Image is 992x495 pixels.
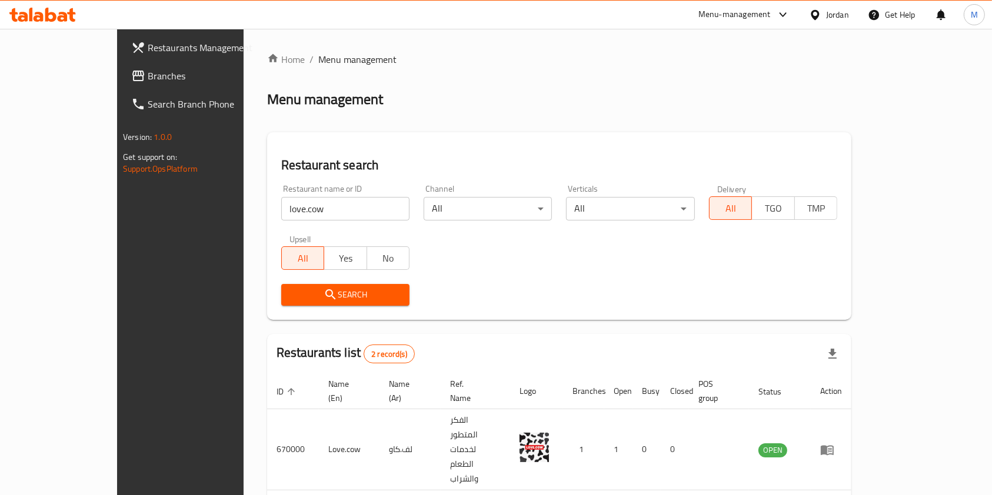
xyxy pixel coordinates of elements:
[364,349,414,360] span: 2 record(s)
[277,344,415,363] h2: Restaurants list
[758,384,797,399] span: Status
[154,129,172,145] span: 1.0.0
[450,377,496,405] span: Ref. Name
[148,69,274,83] span: Branches
[757,200,790,217] span: TGO
[758,443,787,457] span: OPEN
[563,373,604,409] th: Branches
[818,340,847,368] div: Export file
[122,34,283,62] a: Restaurants Management
[122,90,283,118] a: Search Branch Phone
[289,235,311,243] label: Upsell
[123,129,152,145] span: Version:
[510,373,563,409] th: Logo
[122,62,283,90] a: Branches
[820,443,842,457] div: Menu
[328,377,366,405] span: Name (En)
[714,200,747,217] span: All
[281,156,837,174] h2: Restaurant search
[324,246,367,270] button: Yes
[123,149,177,165] span: Get support on:
[751,196,794,220] button: TGO
[319,409,380,490] td: Love.cow
[372,250,405,267] span: No
[563,409,604,490] td: 1
[794,196,837,220] button: TMP
[364,345,415,363] div: Total records count
[309,52,314,66] li: /
[826,8,849,21] div: Jordan
[148,41,274,55] span: Restaurants Management
[380,409,441,490] td: لف.كاو
[267,52,851,66] nav: breadcrumb
[424,197,552,220] div: All
[267,409,319,490] td: 670000
[698,377,735,405] span: POS group
[633,409,661,490] td: 0
[390,377,427,405] span: Name (Ar)
[318,52,397,66] span: Menu management
[971,8,978,21] span: M
[758,443,787,457] div: OPEN
[633,373,661,409] th: Busy
[329,250,362,267] span: Yes
[566,197,694,220] div: All
[800,200,833,217] span: TMP
[604,409,633,490] td: 1
[277,384,299,399] span: ID
[661,409,689,490] td: 0
[123,161,198,176] a: Support.OpsPlatform
[441,409,510,490] td: الفكر المتطور لخدمات الطعام والشراب
[811,373,851,409] th: Action
[291,287,400,302] span: Search
[709,196,752,220] button: All
[661,373,689,409] th: Closed
[367,246,410,270] button: No
[520,433,549,462] img: Love.cow
[281,197,410,220] input: Search for restaurant name or ID..
[281,246,324,270] button: All
[281,284,410,306] button: Search
[287,250,319,267] span: All
[148,97,274,111] span: Search Branch Phone
[698,8,771,22] div: Menu-management
[267,52,305,66] a: Home
[717,185,747,193] label: Delivery
[604,373,633,409] th: Open
[267,90,383,109] h2: Menu management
